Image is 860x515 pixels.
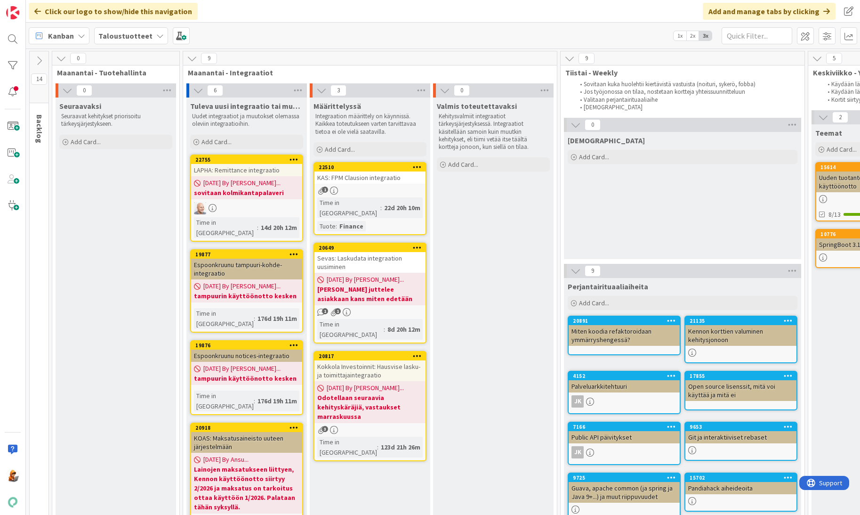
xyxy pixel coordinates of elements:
div: JK [571,395,584,408]
div: Kennon korttien valuminen kehitysjonoon [685,325,796,346]
div: Guava, apache common (ja spring ja Java 9+...) ja muut riippuvuudet [569,482,680,503]
div: 17855 [685,372,796,380]
span: Tuleva uusi integraatio tai muutos [190,101,303,111]
div: 21135 [685,317,796,325]
span: 1 [335,308,341,314]
b: Odotellaan seuraavia kehityskäräjiä, vastaukset marraskuussa [317,393,423,421]
a: 22510KAS: FPM Clausion integraatioTime in [GEOGRAPHIC_DATA]:22d 20h 10mTuote:Finance [313,162,426,235]
span: : [384,324,385,335]
div: 22510KAS: FPM Clausion integraatio [314,163,426,184]
div: 20649Sevas: Laskudata integraation uusiminen [314,244,426,273]
div: 20918KOAS: Maksatusaineisto uuteen järjestelmään [191,424,302,453]
a: 19876Espoonkruunu notices-integraatio[DATE] By [PERSON_NAME]...tampuurin käyttöönotto keskenTime ... [190,340,303,415]
div: Git ja interaktiiviset rebaset [685,431,796,443]
li: Jos työjonossa on tilaa, nostetaan kortteja yhteissuunnitteluun [575,88,794,96]
span: 14 [31,74,47,85]
div: 20918 [195,425,302,431]
img: Visit kanbanzone.com [6,6,19,19]
li: Sovitaan kuka huolehtii kiertävistä vastuista (noituri, sykerö, fobba) [575,81,794,88]
span: 0 [585,119,601,131]
span: Määrittelyssä [313,101,361,111]
span: [DATE] By Ansu... [203,455,249,465]
div: 19877 [195,251,302,258]
div: JK [571,446,584,458]
div: Espoonkruunu notices-integraatio [191,350,302,362]
div: 14d 20h 12m [258,222,299,233]
span: 8/13 [828,210,841,220]
div: Time in [GEOGRAPHIC_DATA] [317,437,377,458]
div: 20649 [319,245,426,251]
p: Kehitysvalmiit integraatiot tärkeysjärjestyksessä. Integraatiot käsitellään samoin kuin muutkin k... [439,113,548,151]
div: Click our logo to show/hide this navigation [29,3,198,20]
span: 1 [322,187,328,193]
div: 20817 [319,353,426,360]
div: 15702 [690,474,796,481]
a: 20891Miten koodia refaktoroidaan ymmärryshengessä? [568,316,681,355]
span: Add Card... [325,145,355,154]
p: Uudet integraatiot ja muutokset olemassa oleviin integraatioihin. [192,113,301,128]
span: Tiistai - Weekly [565,68,793,77]
div: JK [569,446,680,458]
div: 19877 [191,250,302,259]
div: Time in [GEOGRAPHIC_DATA] [317,197,380,218]
div: 176d 19h 11m [255,313,299,324]
div: 20817Kokkola Investoinnit: Hausvise lasku- ja toimittajaintegraatio [314,352,426,381]
span: Kanban [48,30,74,41]
div: 176d 19h 11m [255,396,299,406]
a: 7166Public API päivityksetJK [568,422,681,465]
div: Add and manage tabs by clicking [703,3,836,20]
span: Add Card... [579,153,609,161]
div: 20649 [314,244,426,252]
div: 22510 [314,163,426,172]
a: 15702Pandiahack aiheideoita [684,473,797,512]
span: : [380,203,382,213]
b: tampuurin käyttöönotto kesken [194,374,299,383]
div: 9653 [690,424,796,430]
div: KAS: FPM Clausion integraatio [314,172,426,184]
div: 17855Open source lisenssit, mitä voi käyttää ja mitä ei [685,372,796,401]
div: 7166 [573,424,680,430]
div: KOAS: Maksatusaineisto uuteen järjestelmään [191,432,302,453]
span: 0 [76,85,92,96]
img: MH [6,469,19,482]
span: Muistilista [568,136,645,145]
span: 3 [322,426,328,432]
div: Kokkola Investoinnit: Hausvise lasku- ja toimittajaintegraatio [314,360,426,381]
div: 20891Miten koodia refaktoroidaan ymmärryshengessä? [569,317,680,346]
span: Add Card... [827,145,857,154]
div: 4152 [569,372,680,380]
div: 7166Public API päivitykset [569,423,680,443]
a: 20817Kokkola Investoinnit: Hausvise lasku- ja toimittajaintegraatio[DATE] By [PERSON_NAME]...Odot... [313,351,426,461]
p: Seuraavat kehitykset priorisoitu tärkeysjärjestykseen. [61,113,170,128]
span: Add Card... [448,160,478,169]
a: 22755LAPHA: Remittance integraatio[DATE] By [PERSON_NAME]...sovitaan kolmikantapalaveriNGTime in ... [190,155,303,242]
div: 21135 [690,318,796,324]
div: Pandiahack aiheideoita [685,482,796,494]
span: : [254,313,255,324]
div: 9725 [569,474,680,482]
div: 9653Git ja interaktiiviset rebaset [685,423,796,443]
div: Time in [GEOGRAPHIC_DATA] [194,217,257,238]
span: 9 [579,53,595,64]
div: 9725Guava, apache common (ja spring ja Java 9+...) ja muut riippuvuudet [569,474,680,503]
div: 20891 [573,318,680,324]
div: 15702 [685,474,796,482]
span: 0 [454,85,470,96]
span: 2 [832,112,848,123]
span: [DATE] By [PERSON_NAME]... [203,178,281,188]
span: Maanantai - Integraatiot [188,68,545,77]
div: 4152 [573,373,680,379]
span: [DATE] By [PERSON_NAME]... [203,364,281,374]
div: 20817 [314,352,426,360]
span: 6 [207,85,223,96]
li: Valitaan perjantairituaaliaihe [575,96,794,104]
span: 0 [70,53,86,64]
div: NG [191,202,302,214]
div: Time in [GEOGRAPHIC_DATA] [194,308,254,329]
span: 1 [322,308,328,314]
div: 22755LAPHA: Remittance integraatio [191,155,302,176]
div: 19877Espoonkruunu tampuuri-kohde-integraatio [191,250,302,279]
div: Miten koodia refaktoroidaan ymmärryshengessä? [569,325,680,346]
span: Support [20,1,43,13]
p: Integraation määrittely on käynnissä. Kaikkea toteutukseen varten tarvittavaa tietoa ei ole vielä... [315,113,425,136]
